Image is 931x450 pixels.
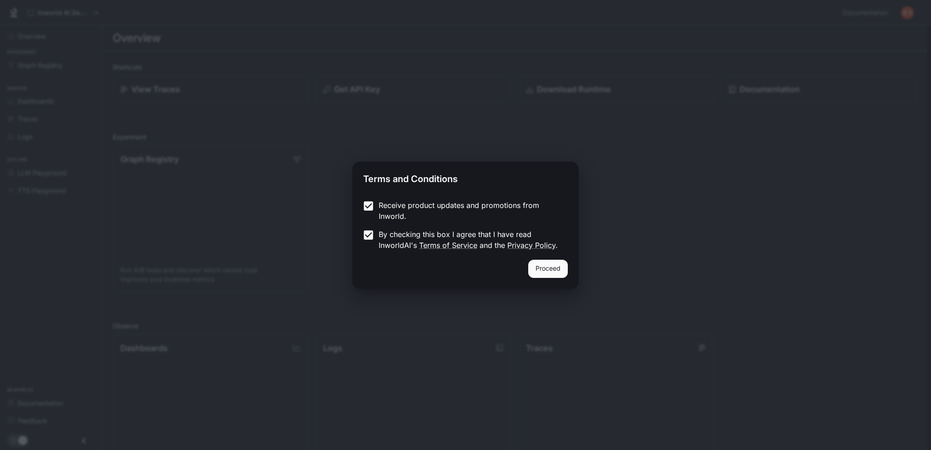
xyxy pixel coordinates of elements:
p: Receive product updates and promotions from Inworld. [379,200,561,222]
button: Proceed [528,260,568,278]
a: Terms of Service [419,241,477,250]
p: By checking this box I agree that I have read InworldAI's and the . [379,229,561,251]
a: Privacy Policy [507,241,556,250]
h2: Terms and Conditions [352,162,579,193]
